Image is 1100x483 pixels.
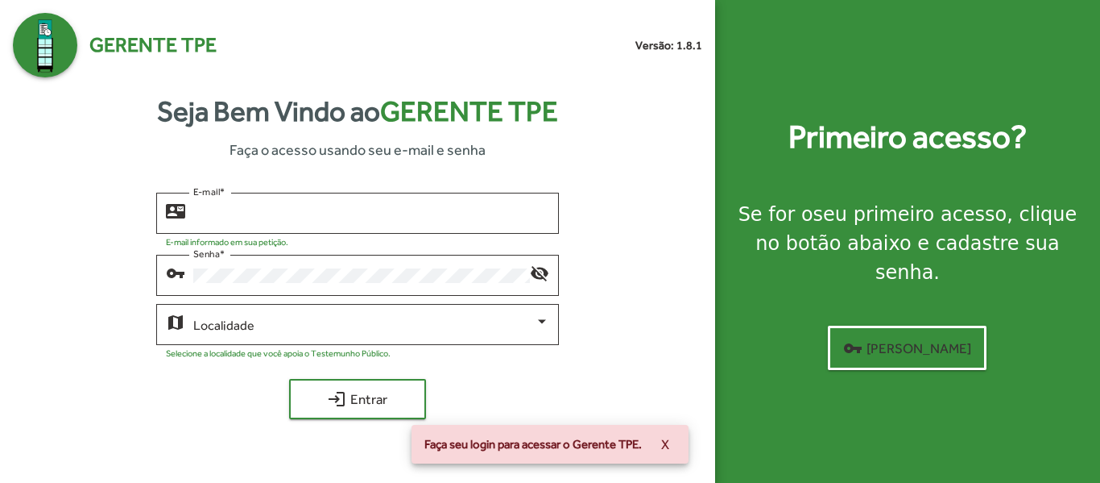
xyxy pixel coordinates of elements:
strong: Seja Bem Vindo ao [157,90,558,133]
span: Faça seu login para acessar o Gerente TPE. [424,436,642,452]
small: Versão: 1.8.1 [635,37,702,54]
mat-icon: visibility_off [530,263,549,282]
img: Logo Gerente [13,13,77,77]
mat-icon: map [166,312,185,331]
mat-icon: vpn_key [843,339,862,358]
span: Entrar [304,385,411,414]
mat-icon: vpn_key [166,263,185,282]
strong: Primeiro acesso? [788,113,1027,161]
mat-icon: login [327,389,346,409]
span: Gerente TPE [89,30,217,60]
span: Gerente TPE [380,95,558,127]
mat-hint: E-mail informado em sua petição. [166,237,288,247]
span: Faça o acesso usando seu e-mail e senha [230,139,486,160]
div: Se for o , clique no botão abaixo e cadastre sua senha. [734,200,1081,287]
mat-hint: Selecione a localidade que você apoia o Testemunho Público. [166,348,391,358]
button: [PERSON_NAME] [828,326,986,370]
button: Entrar [289,379,426,419]
button: X [648,430,682,459]
mat-icon: contact_mail [166,201,185,220]
span: [PERSON_NAME] [843,334,971,363]
strong: seu primeiro acesso [813,203,1007,226]
span: X [661,430,669,459]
